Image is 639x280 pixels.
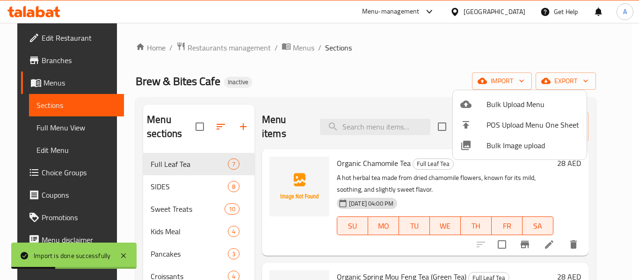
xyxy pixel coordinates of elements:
[487,99,579,110] span: Bulk Upload Menu
[34,251,110,261] div: Import is done successfully
[487,119,579,130] span: POS Upload Menu One Sheet
[453,94,587,115] li: Upload bulk menu
[487,140,579,151] span: Bulk Image upload
[453,115,587,135] li: POS Upload Menu One Sheet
